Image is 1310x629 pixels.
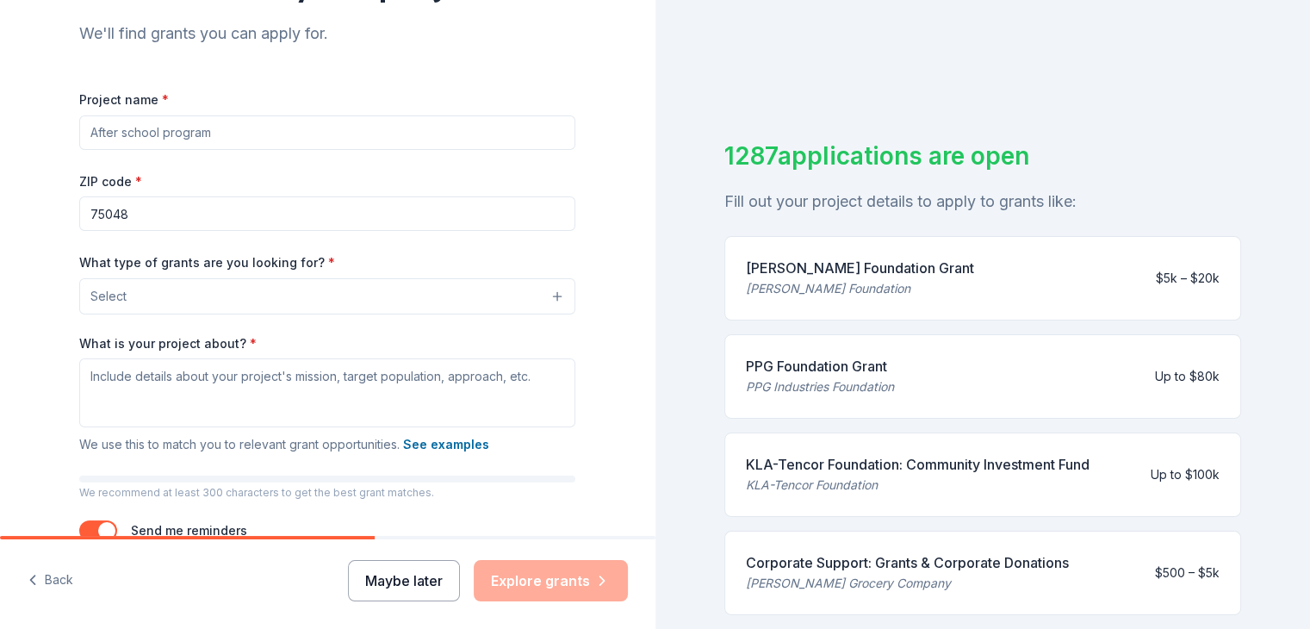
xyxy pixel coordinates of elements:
div: 1287 applications are open [724,138,1242,174]
div: KLA-Tencor Foundation: Community Investment Fund [746,454,1090,475]
p: We recommend at least 300 characters to get the best grant matches. [79,486,575,500]
label: Send me reminders [131,523,247,538]
div: $500 – $5k [1155,563,1220,583]
div: Corporate Support: Grants & Corporate Donations [746,552,1069,573]
div: [PERSON_NAME] Foundation Grant [746,258,974,278]
input: 12345 (U.S. only) [79,196,575,231]
div: KLA-Tencor Foundation [746,475,1090,495]
div: Up to $80k [1155,366,1220,387]
button: See examples [403,434,489,455]
div: Fill out your project details to apply to grants like: [724,188,1242,215]
label: What type of grants are you looking for? [79,254,335,271]
label: ZIP code [79,173,142,190]
button: Back [28,563,73,599]
button: Maybe later [348,560,460,601]
button: Select [79,278,575,314]
label: What is your project about? [79,335,257,352]
div: [PERSON_NAME] Foundation [746,278,974,299]
div: PPG Industries Foundation [746,377,894,397]
span: Select [90,286,127,307]
div: $5k – $20k [1156,268,1220,289]
div: Up to $100k [1151,464,1220,485]
div: PPG Foundation Grant [746,356,894,377]
input: After school program [79,115,575,150]
span: We use this to match you to relevant grant opportunities. [79,437,489,452]
label: Project name [79,91,169,109]
div: [PERSON_NAME] Grocery Company [746,573,1069,594]
div: We'll find grants you can apply for. [79,20,575,47]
